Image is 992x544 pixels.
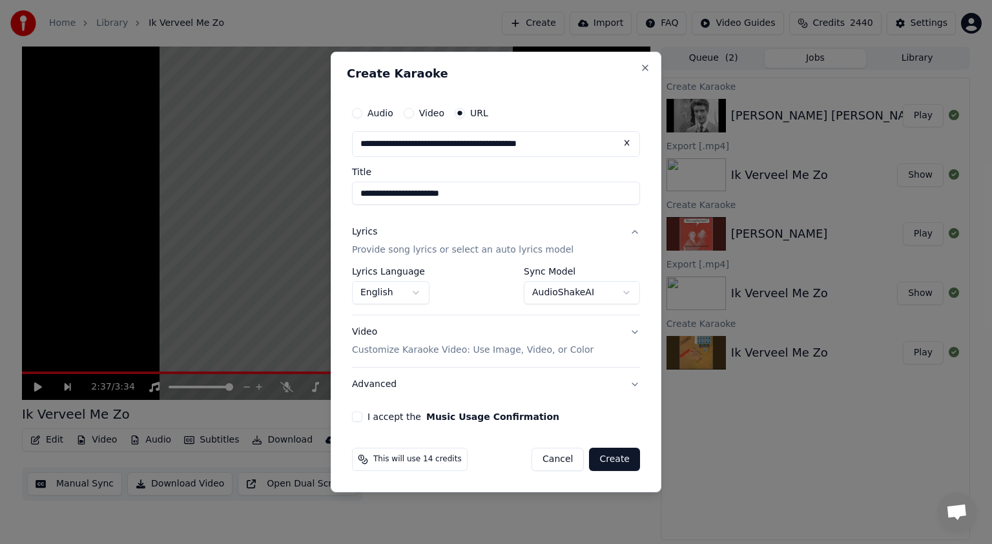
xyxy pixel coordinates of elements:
[589,448,640,471] button: Create
[352,244,573,256] p: Provide song lyrics or select an auto lyrics model
[352,215,640,267] button: LyricsProvide song lyrics or select an auto lyrics model
[367,412,559,421] label: I accept the
[352,267,640,315] div: LyricsProvide song lyrics or select an auto lyrics model
[352,167,640,176] label: Title
[352,267,429,276] label: Lyrics Language
[426,412,559,421] button: I accept the
[524,267,640,276] label: Sync Model
[470,109,488,118] label: URL
[352,344,594,357] p: Customize Karaoke Video: Use Image, Video, or Color
[347,68,645,79] h2: Create Karaoke
[352,315,640,367] button: VideoCustomize Karaoke Video: Use Image, Video, or Color
[373,454,462,465] span: This will use 14 credits
[367,109,393,118] label: Audio
[352,368,640,401] button: Advanced
[352,326,594,357] div: Video
[532,448,584,471] button: Cancel
[419,109,444,118] label: Video
[352,225,377,238] div: Lyrics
